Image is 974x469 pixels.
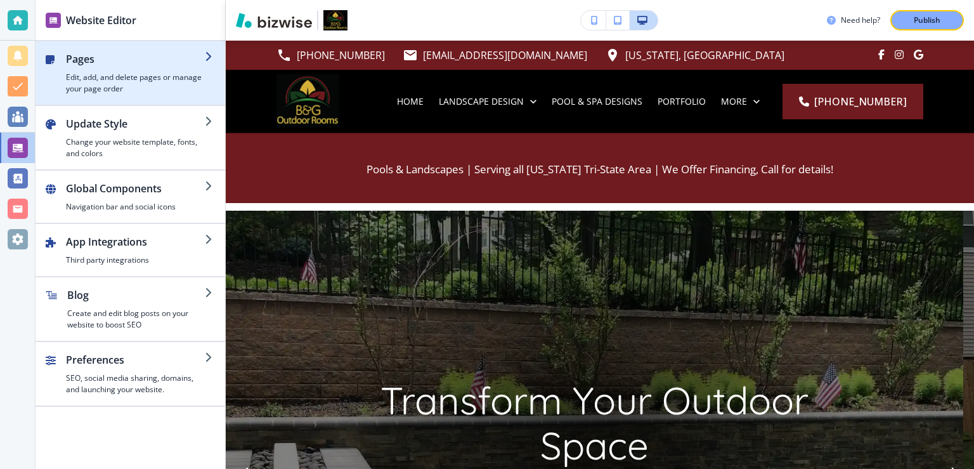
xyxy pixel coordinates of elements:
h4: Create and edit blog posts on your website to boost SEO [67,308,205,331]
h4: Change your website template, fonts, and colors [66,136,205,159]
a: [PHONE_NUMBER] [276,46,385,65]
img: Bizwise Logo [236,13,312,28]
p: [PHONE_NUMBER] [297,46,385,65]
p: More [721,95,747,108]
h2: Website Editor [66,13,136,28]
h4: Edit, add, and delete pages or manage your page order [66,72,205,95]
h2: Preferences [66,352,205,367]
p: LANDSCAPE DESIGN [439,95,524,108]
img: B & G Landscape & Outdoor Rooms LLC [276,74,339,128]
p: HOME [397,95,424,108]
p: Publish [914,15,940,26]
button: PagesEdit, add, and delete pages or manage your page order [36,41,225,105]
h2: Pages [66,51,205,67]
p: [US_STATE], [GEOGRAPHIC_DATA] [625,46,784,65]
p: Transform Your Outdoor Space [346,378,843,468]
a: [PHONE_NUMBER] [782,84,923,119]
a: [EMAIL_ADDRESS][DOMAIN_NAME] [403,46,587,65]
h3: Need help? [841,15,880,26]
button: Global ComponentsNavigation bar and social icons [36,171,225,223]
p: Pools & Landscapes | Serving all [US_STATE] Tri-State Area | We Offer Financing, Call for details! [276,161,923,178]
a: [US_STATE], [GEOGRAPHIC_DATA] [605,46,784,65]
h2: App Integrations [66,234,205,249]
h2: Global Components [66,181,205,196]
p: POOL & SPA DESIGNS [552,95,642,108]
button: PreferencesSEO, social media sharing, domains, and launching your website. [36,342,225,406]
h4: Navigation bar and social icons [66,201,205,213]
h2: Blog [67,287,205,303]
h4: Third party integrations [66,254,205,266]
button: App IntegrationsThird party integrations [36,224,225,276]
img: Your Logo [323,10,347,30]
span: [PHONE_NUMBER] [814,94,907,109]
button: Publish [890,10,964,30]
p: [EMAIL_ADDRESS][DOMAIN_NAME] [423,46,587,65]
p: PORTFOLIO [658,95,706,108]
button: BlogCreate and edit blog posts on your website to boost SEO [36,277,225,341]
h2: Update Style [66,116,205,131]
h4: SEO, social media sharing, domains, and launching your website. [66,373,205,395]
img: editor icon [46,13,61,28]
button: Update StyleChange your website template, fonts, and colors [36,106,225,169]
